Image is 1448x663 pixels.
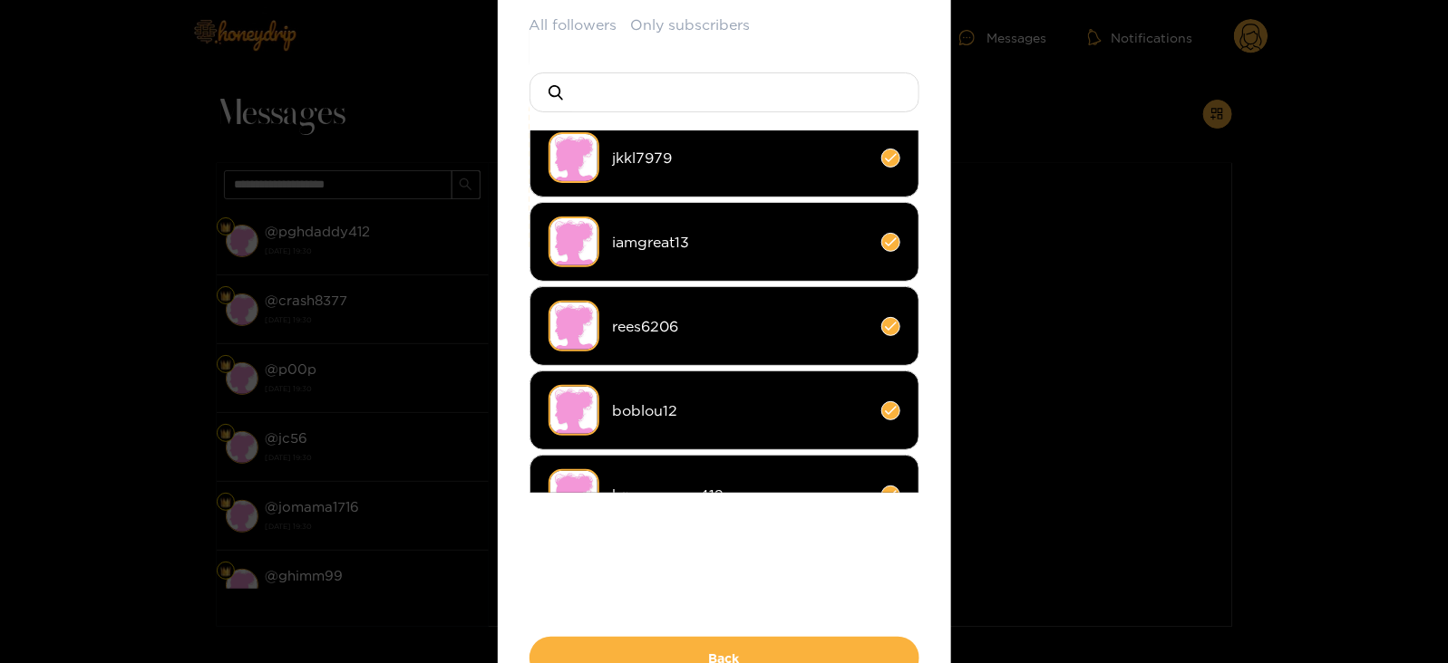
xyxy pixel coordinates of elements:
span: jkkl7979 [613,148,868,168]
span: boblou12 [613,400,868,421]
span: rees6206 [613,316,868,337]
img: no-avatar.png [549,301,599,351]
span: iamgreat13 [613,232,868,253]
img: no-avatar.png [549,216,599,267]
img: no-avatar.png [549,385,599,436]
button: Only subscribers [631,14,751,35]
img: no-avatar.png [549,469,599,520]
span: brucewayne412 [613,485,868,505]
button: All followers [530,14,617,35]
img: no-avatar.png [549,132,599,183]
